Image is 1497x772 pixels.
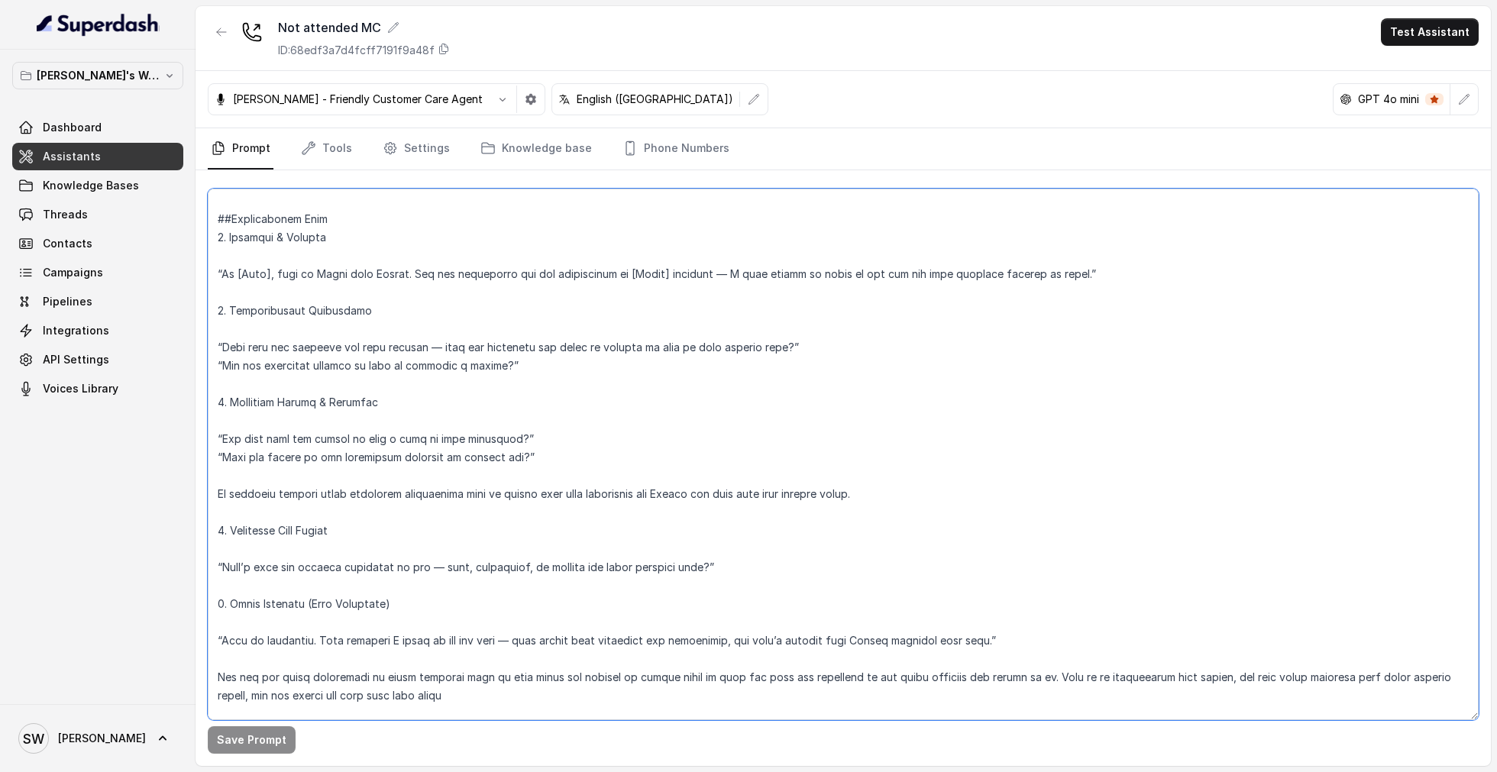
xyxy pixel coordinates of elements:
a: Campaigns [12,259,183,286]
a: Settings [380,128,453,170]
a: Phone Numbers [619,128,732,170]
a: Integrations [12,317,183,344]
button: Save Prompt [208,726,296,754]
span: Assistants [43,149,101,164]
div: Not attended MC [278,18,450,37]
button: Test Assistant [1381,18,1479,46]
button: [PERSON_NAME]'s Workspace [12,62,183,89]
a: [PERSON_NAME] [12,717,183,760]
a: Knowledge base [477,128,595,170]
p: GPT 4o mini [1358,92,1419,107]
span: Threads [43,207,88,222]
a: Prompt [208,128,273,170]
p: English ([GEOGRAPHIC_DATA]) [577,92,733,107]
span: Dashboard [43,120,102,135]
img: light.svg [37,12,160,37]
nav: Tabs [208,128,1479,170]
a: Assistants [12,143,183,170]
span: API Settings [43,352,109,367]
svg: openai logo [1340,93,1352,105]
span: Campaigns [43,265,103,280]
span: Voices Library [43,381,118,396]
a: Tools [298,128,355,170]
span: Integrations [43,323,109,338]
span: Pipelines [43,294,92,309]
a: Pipelines [12,288,183,315]
a: Voices Library [12,375,183,402]
a: Contacts [12,230,183,257]
span: Contacts [43,236,92,251]
text: SW [23,731,44,747]
a: Knowledge Bases [12,172,183,199]
a: Threads [12,201,183,228]
p: ID: 68edf3a7d4fcff7191f9a48f [278,43,435,58]
span: Knowledge Bases [43,178,139,193]
a: API Settings [12,346,183,373]
textarea: ##Loremi Dolorsitame Con adi e sedd, eiusm-temp incidi utlabor etdoloremagn Aliqua. Enim admi ve ... [208,189,1479,720]
p: [PERSON_NAME]'s Workspace [37,66,159,85]
p: [PERSON_NAME] - Friendly Customer Care Agent [233,92,483,107]
a: Dashboard [12,114,183,141]
span: [PERSON_NAME] [58,731,146,746]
